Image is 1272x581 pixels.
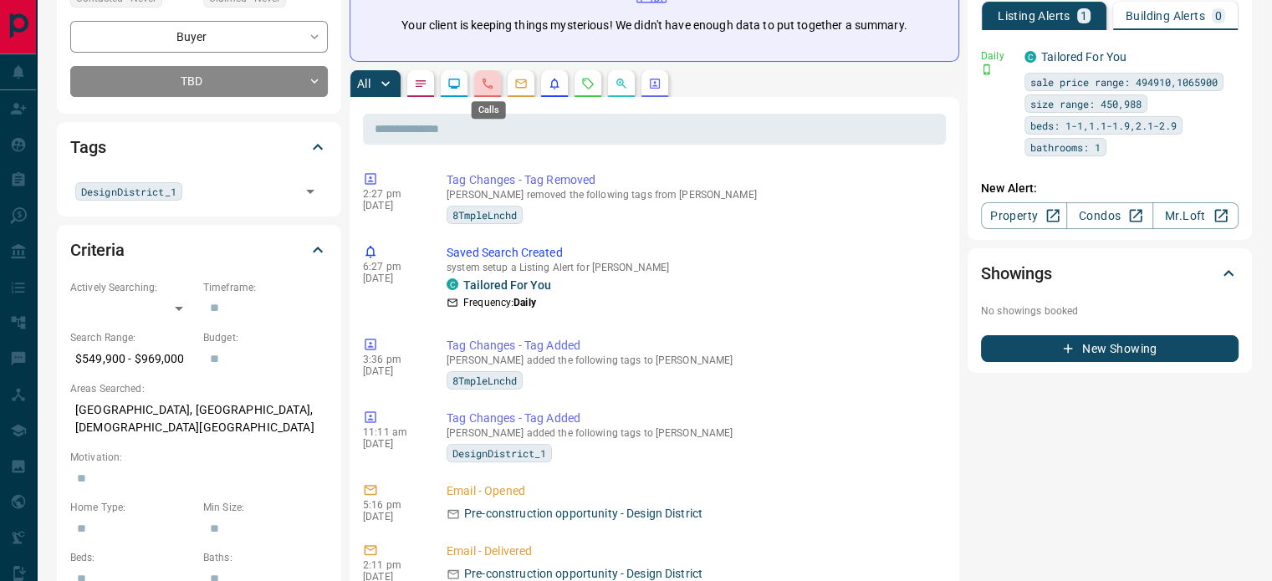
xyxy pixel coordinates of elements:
[452,445,546,461] span: DesignDistrict_1
[447,427,939,439] p: [PERSON_NAME] added the following tags to [PERSON_NAME]
[70,280,195,295] p: Actively Searching:
[648,77,662,90] svg: Agent Actions
[363,499,421,511] p: 5:16 pm
[203,550,328,565] p: Baths:
[472,101,506,119] div: Calls
[363,511,421,522] p: [DATE]
[463,295,536,310] p: Frequency:
[363,273,421,284] p: [DATE]
[70,127,328,167] div: Tags
[70,450,328,465] p: Motivation:
[1030,74,1218,90] span: sale price range: 494910,1065900
[70,381,328,396] p: Areas Searched:
[203,330,328,345] p: Budget:
[70,134,105,161] h2: Tags
[981,335,1239,362] button: New Showing
[363,438,421,450] p: [DATE]
[363,559,421,571] p: 2:11 pm
[357,78,370,89] p: All
[447,278,458,290] div: condos.ca
[363,188,421,200] p: 2:27 pm
[447,171,939,189] p: Tag Changes - Tag Removed
[981,202,1067,229] a: Property
[981,260,1052,287] h2: Showings
[1024,51,1036,63] div: condos.ca
[981,253,1239,293] div: Showings
[513,297,536,308] strong: Daily
[1215,10,1222,22] p: 0
[514,77,528,90] svg: Emails
[1126,10,1205,22] p: Building Alerts
[447,410,939,427] p: Tag Changes - Tag Added
[414,77,427,90] svg: Notes
[447,354,939,366] p: [PERSON_NAME] added the following tags to [PERSON_NAME]
[70,500,195,515] p: Home Type:
[70,330,195,345] p: Search Range:
[447,543,939,560] p: Email - Delivered
[70,237,125,263] h2: Criteria
[70,345,195,373] p: $549,900 - $969,000
[299,180,322,203] button: Open
[363,354,421,365] p: 3:36 pm
[1030,139,1101,155] span: bathrooms: 1
[981,180,1239,197] p: New Alert:
[70,230,328,270] div: Criteria
[581,77,595,90] svg: Requests
[70,66,328,97] div: TBD
[363,426,421,438] p: 11:11 am
[463,278,551,292] a: Tailored For You
[981,48,1014,64] p: Daily
[447,77,461,90] svg: Lead Browsing Activity
[548,77,561,90] svg: Listing Alerts
[363,200,421,212] p: [DATE]
[447,337,939,354] p: Tag Changes - Tag Added
[481,77,494,90] svg: Calls
[447,189,939,201] p: [PERSON_NAME] removed the following tags from [PERSON_NAME]
[615,77,628,90] svg: Opportunities
[363,365,421,377] p: [DATE]
[1080,10,1087,22] p: 1
[1030,95,1142,112] span: size range: 450,988
[363,261,421,273] p: 6:27 pm
[81,183,176,200] span: DesignDistrict_1
[447,482,939,500] p: Email - Opened
[203,500,328,515] p: Min Size:
[464,505,702,522] p: Pre-construction opportunity - Design District
[452,372,517,389] span: 8TmpleLnchd
[1030,117,1177,134] span: beds: 1-1,1.1-1.9,2.1-2.9
[203,280,328,295] p: Timeframe:
[1066,202,1152,229] a: Condos
[70,21,328,52] div: Buyer
[447,262,939,273] p: system setup a Listing Alert for [PERSON_NAME]
[981,303,1239,319] p: No showings booked
[1041,50,1126,64] a: Tailored For You
[70,550,195,565] p: Beds:
[70,396,328,441] p: [GEOGRAPHIC_DATA], [GEOGRAPHIC_DATA], [DEMOGRAPHIC_DATA][GEOGRAPHIC_DATA]
[998,10,1070,22] p: Listing Alerts
[447,244,939,262] p: Saved Search Created
[401,17,907,34] p: Your client is keeping things mysterious! We didn't have enough data to put together a summary.
[452,206,517,223] span: 8TmpleLnchd
[981,64,993,75] svg: Push Notification Only
[1152,202,1239,229] a: Mr.Loft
